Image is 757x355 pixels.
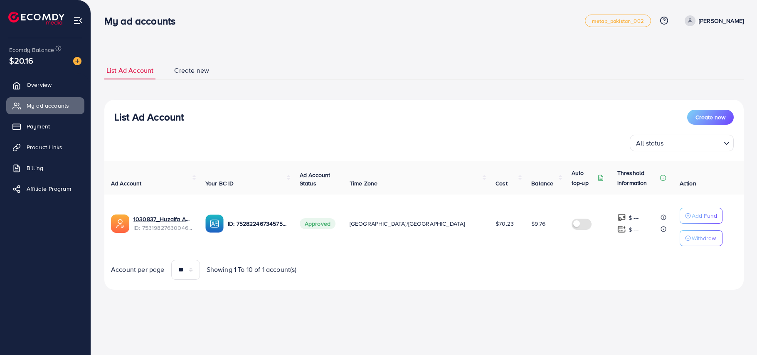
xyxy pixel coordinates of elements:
button: Create new [687,110,734,125]
span: Payment [27,122,50,131]
span: ID: 7531982763004690448 [133,224,192,232]
span: Approved [300,218,335,229]
span: Affiliate Program [27,185,71,193]
h3: My ad accounts [104,15,182,27]
span: Cost [496,179,508,187]
a: Affiliate Program [6,180,84,197]
h3: List Ad Account [114,111,184,123]
img: ic-ads-acc.e4c84228.svg [111,214,129,233]
input: Search for option [666,136,720,149]
span: metap_pakistan_002 [592,18,644,24]
span: Account per page [111,265,165,274]
span: Ecomdy Balance [9,46,54,54]
span: Overview [27,81,52,89]
span: Create new [174,66,209,75]
span: Action [680,179,696,187]
span: Time Zone [350,179,377,187]
p: $ --- [629,213,639,223]
p: Threshold information [617,168,658,188]
p: Add Fund [692,211,717,221]
img: ic-ba-acc.ded83a64.svg [205,214,224,233]
img: image [73,57,81,65]
img: menu [73,16,83,25]
span: Create new [695,113,725,121]
img: top-up amount [617,225,626,234]
span: List Ad Account [106,66,153,75]
p: ID: 7528224673457553409 [228,219,286,229]
span: Balance [531,179,553,187]
a: Product Links [6,139,84,155]
img: top-up amount [617,213,626,222]
a: 1030837_Huzaifa Ahmad_1753676416902 [133,215,192,223]
a: Overview [6,76,84,93]
p: $ --- [629,224,639,234]
span: $9.76 [531,219,545,228]
span: $20.16 [9,54,33,67]
button: Withdraw [680,230,722,246]
div: <span class='underline'>1030837_Huzaifa Ahmad_1753676416902</span></br>7531982763004690448 [133,215,192,232]
a: metap_pakistan_002 [585,15,651,27]
span: Product Links [27,143,62,151]
div: Search for option [630,135,734,151]
a: My ad accounts [6,97,84,114]
span: [GEOGRAPHIC_DATA]/[GEOGRAPHIC_DATA] [350,219,465,228]
a: [PERSON_NAME] [681,15,744,26]
img: logo [8,12,64,25]
span: All status [634,137,666,149]
span: Showing 1 To 10 of 1 account(s) [207,265,297,274]
p: [PERSON_NAME] [699,16,744,26]
span: Billing [27,164,43,172]
span: $70.23 [496,219,514,228]
p: Auto top-up [572,168,596,188]
a: Payment [6,118,84,135]
span: Ad Account [111,179,142,187]
p: Withdraw [692,233,716,243]
span: My ad accounts [27,101,69,110]
a: Billing [6,160,84,176]
span: Ad Account Status [300,171,330,187]
span: Your BC ID [205,179,234,187]
button: Add Fund [680,208,722,224]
